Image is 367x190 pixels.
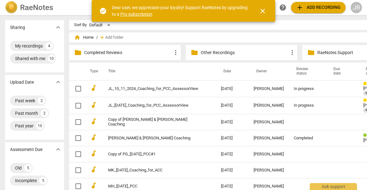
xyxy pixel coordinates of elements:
p: Assessment Due [10,146,42,153]
div: Completed [294,136,321,141]
div: 10 [48,55,55,62]
span: / [96,35,98,40]
span: audiotrack [90,166,97,173]
div: Past year [15,123,34,129]
span: folder [191,49,198,56]
span: audiotrack [90,134,97,141]
th: Review status [289,63,326,80]
span: expand_more [54,78,62,86]
th: Due date [326,63,358,80]
span: Home [74,34,94,41]
a: JL_[DATE]_Coaching_for_PCC_AssessorView [108,103,198,108]
button: Upload [291,2,346,13]
span: check_circle [99,7,107,15]
a: [PERSON_NAME] & [PERSON_NAME] Coaching [108,136,198,141]
th: Title [101,63,216,80]
div: 2 [41,109,48,117]
td: [DATE] [216,80,249,97]
button: Show more [53,145,63,154]
a: JL_10_11_2024_Coaching_for_PCC_AssessorView [108,87,198,91]
button: Show more [53,23,63,32]
div: My recordings [15,43,43,49]
p: Completed Reviews [84,49,172,56]
div: [PERSON_NAME] [254,152,284,157]
div: 5 [24,164,32,172]
span: more_vert [172,49,179,56]
div: Default [89,20,112,30]
div: [PERSON_NAME] [254,103,284,108]
div: 2 [38,97,45,104]
a: MK_[DATE]_Coaching_for_ACC [108,168,198,173]
button: Show more [53,77,63,87]
div: Shared with me [15,55,45,62]
p: Other Recordings [201,49,288,56]
div: 5 [39,177,47,184]
span: folder [74,49,82,56]
td: [DATE] [216,114,249,130]
th: Date [216,63,249,80]
div: [PERSON_NAME] [254,87,284,91]
span: close [259,7,266,15]
span: audiotrack [90,84,97,92]
span: more_vert [288,49,296,56]
a: MH_[DATE]_PCC [108,184,198,189]
button: JR [351,2,362,13]
span: add [99,34,105,41]
a: LogoRaeNotes [5,1,93,14]
td: [DATE] [216,162,249,178]
div: [PERSON_NAME] [254,168,284,173]
div: [PERSON_NAME] [254,136,284,141]
p: Sharing [10,24,25,31]
span: expand_more [54,24,62,31]
span: expand_more [54,146,62,153]
div: Past week [15,98,35,104]
a: Help [277,2,288,13]
div: 4 [45,42,53,50]
div: In progress [294,103,321,108]
img: Logo [5,1,18,14]
button: Close [255,3,270,19]
td: [DATE] [216,97,249,114]
a: Copy of [PERSON_NAME] & [PERSON_NAME] Coaching [108,117,198,127]
span: audiotrack [90,182,97,189]
div: Incomplete [15,177,37,184]
span: home [74,34,80,41]
div: Old [15,165,22,171]
span: folder [307,49,315,56]
h2: RaeNotes [20,3,53,12]
div: Sort By [74,23,87,27]
th: Owner [249,63,289,80]
div: Dear user, we appreciate your loyalty! Support RaeNotes by upgrading to a [112,4,248,17]
div: In progress [294,87,321,91]
span: audiotrack [90,150,97,157]
a: Pro subscription [120,12,152,17]
span: help [279,4,287,11]
span: Add folder [105,35,123,40]
div: [PERSON_NAME] [254,184,284,189]
div: Past month [15,110,38,116]
span: audiotrack [90,101,97,109]
span: audiotrack [90,118,97,125]
a: Copy of PG_[DATE]_PCC#1 [108,152,198,157]
th: Type [85,63,101,80]
td: [DATE] [216,130,249,146]
p: Upload Date [10,79,34,86]
span: add [296,4,304,11]
div: [PERSON_NAME] [254,120,284,125]
div: Ask support [310,183,357,190]
td: [DATE] [216,146,249,162]
span: Add recording [296,4,341,11]
div: 10 [36,122,44,130]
